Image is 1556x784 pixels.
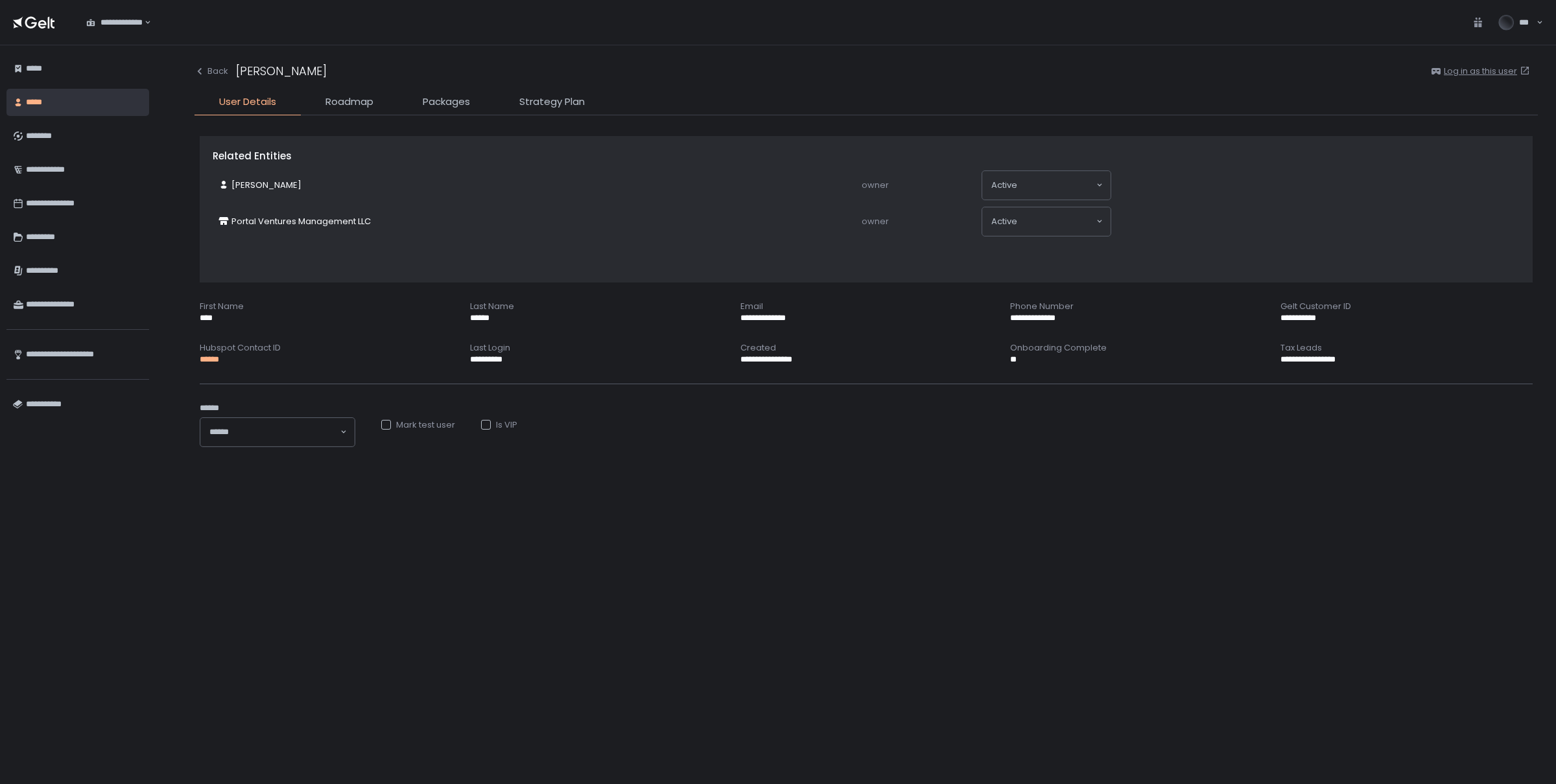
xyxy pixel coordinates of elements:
[231,179,301,191] span: [PERSON_NAME]
[200,301,452,312] div: First Name
[219,95,276,110] span: User Details
[982,207,1111,236] div: Search for option
[1280,342,1533,354] div: Tax Leads
[213,149,1520,164] div: Related Entities
[200,342,452,354] div: Hubspot Contact ID
[194,65,228,77] button: Back
[862,215,889,227] span: owner
[423,95,470,110] span: Packages
[78,9,151,36] div: Search for option
[1010,301,1262,312] div: Phone Number
[862,179,889,191] span: owner
[991,216,1017,227] span: active
[982,171,1111,200] div: Search for option
[325,95,373,110] span: Roadmap
[1017,179,1095,192] input: Search for option
[991,179,1017,191] span: active
[143,16,143,29] input: Search for option
[200,418,355,446] div: Search for option
[229,426,339,439] input: Search for option
[740,301,993,312] div: Email
[1280,301,1533,312] div: Gelt Customer ID
[470,301,722,312] div: Last Name
[1010,342,1262,354] div: Onboarding Complete
[213,174,307,196] a: [PERSON_NAME]
[1444,65,1533,77] a: Log in as this user
[213,211,376,233] a: Portal Ventures Management LLC
[519,95,585,110] span: Strategy Plan
[740,342,993,354] div: Created
[1017,215,1095,228] input: Search for option
[470,342,722,354] div: Last Login
[236,62,327,80] div: [PERSON_NAME]
[231,216,371,227] span: Portal Ventures Management LLC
